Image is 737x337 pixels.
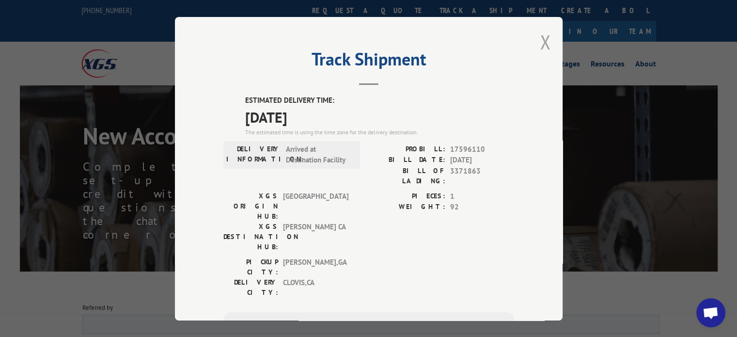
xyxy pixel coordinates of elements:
[223,277,278,297] label: DELIVERY CITY:
[450,191,514,202] span: 1
[696,298,725,327] div: Open chat
[369,165,445,186] label: BILL OF LADING:
[223,257,278,277] label: PICKUP CITY:
[291,156,361,164] span: Primary Contact Last Name
[450,155,514,166] span: [DATE]
[223,52,514,71] h2: Track Shipment
[223,221,278,252] label: XGS DESTINATION HUB:
[369,191,445,202] label: PIECES:
[291,116,303,125] span: DBA
[291,196,406,204] span: Who do you report to within your company?
[283,257,348,277] span: [PERSON_NAME] , GA
[450,144,514,155] span: 17596110
[283,191,348,221] span: [GEOGRAPHIC_DATA]
[291,236,348,244] span: Primary Contact Email
[245,128,514,136] div: The estimated time is using the time zone for the delivery destination.
[369,155,445,166] label: BILL DATE:
[283,277,348,297] span: CLOVIS , CA
[226,144,281,165] label: DELIVERY INFORMATION:
[245,106,514,128] span: [DATE]
[450,202,514,213] span: 92
[369,144,445,155] label: PROBILL:
[369,202,445,213] label: WEIGHT:
[450,165,514,186] span: 3371863
[223,191,278,221] label: XGS ORIGIN HUB:
[245,95,514,106] label: ESTIMATED DELIVERY TIME:
[540,29,550,55] button: Close modal
[283,221,348,252] span: [PERSON_NAME] CA
[286,144,351,165] span: Arrived at Destination Facility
